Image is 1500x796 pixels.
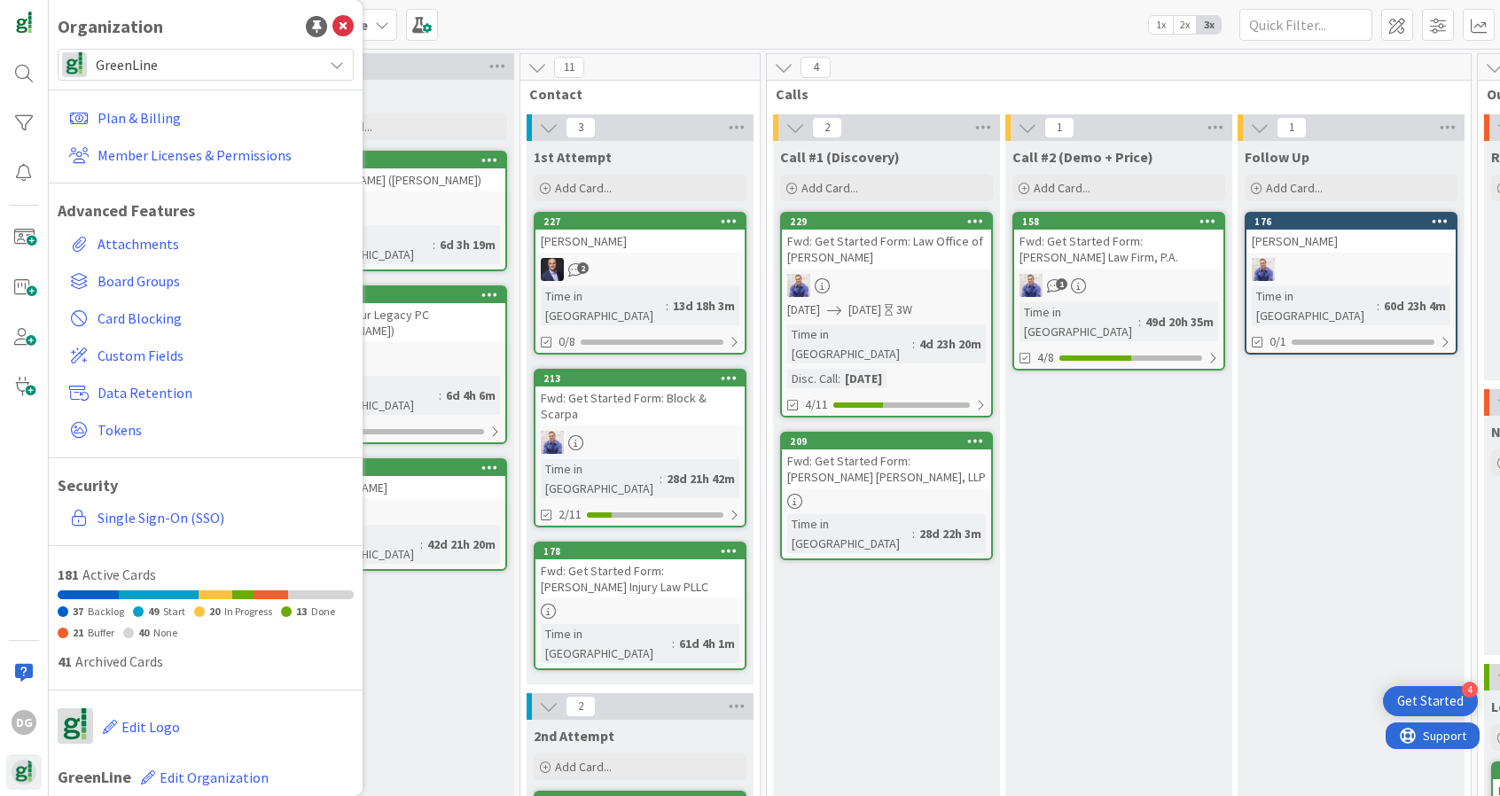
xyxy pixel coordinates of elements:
[73,605,83,618] span: 37
[1022,215,1223,228] div: 158
[88,605,124,618] span: Backlog
[782,230,991,269] div: Fwd: Get Started Form: Law Office of [PERSON_NAME]
[1239,9,1372,41] input: Quick Filter...
[62,502,354,534] a: Single Sign-On (SSO)
[62,265,354,297] a: Board Groups
[1149,16,1173,34] span: 1x
[675,634,739,653] div: 61d 4h 1m
[915,524,986,543] div: 28d 22h 3m
[541,258,564,281] img: JD
[1034,180,1090,196] span: Add Card...
[787,274,810,297] img: JG
[1462,682,1478,698] div: 4
[543,215,745,228] div: 227
[1254,215,1456,228] div: 176
[1383,686,1478,716] div: Open Get Started checklist, remaining modules: 4
[566,696,596,717] span: 2
[1377,296,1379,316] span: :
[62,377,354,409] a: Data Retention
[1014,230,1223,269] div: Fwd: Get Started Form: [PERSON_NAME] Law Firm, P.A.
[780,148,900,166] span: Call #1 (Discovery)
[776,85,1449,103] span: Calls
[1141,312,1218,332] div: 49d 20h 35m
[148,605,159,618] span: 49
[543,372,745,385] div: 213
[311,605,335,618] span: Done
[541,431,564,454] img: JG
[790,215,991,228] div: 229
[782,449,991,488] div: Fwd: Get Started Form: [PERSON_NAME] [PERSON_NAME], LLP
[296,347,505,371] div: JG
[58,201,354,221] h1: Advanced Features
[801,57,831,78] span: 4
[838,369,840,388] span: :
[577,262,589,274] span: 2
[1245,148,1309,166] span: Follow Up
[1252,258,1275,281] img: JG
[301,225,433,264] div: Time in [GEOGRAPHIC_DATA]
[58,759,354,796] h1: GreenLine
[1397,692,1464,710] div: Get Started
[555,759,612,775] span: Add Card...
[58,652,72,670] span: 41
[559,332,575,351] span: 0/8
[163,605,185,618] span: Start
[62,139,354,171] a: Member Licenses & Permissions
[1138,312,1141,332] span: :
[1246,258,1456,281] div: JG
[912,524,915,543] span: :
[535,371,745,386] div: 213
[535,431,745,454] div: JG
[12,12,36,36] img: Visit kanbanzone.com
[805,395,828,414] span: 4/11
[58,651,354,672] div: Archived Cards
[296,287,505,342] div: 228Planning Your Legacy PC ([PERSON_NAME])
[12,710,36,735] div: DG
[541,286,666,325] div: Time in [GEOGRAPHIC_DATA]
[58,564,354,585] div: Active Cards
[782,214,991,269] div: 229Fwd: Get Started Form: Law Office of [PERSON_NAME]
[782,214,991,230] div: 229
[98,345,347,366] span: Custom Fields
[1270,332,1286,351] span: 0/1
[535,543,745,559] div: 178
[896,300,912,319] div: 3W
[535,258,745,281] div: JD
[915,334,986,354] div: 4d 23h 20m
[433,235,435,254] span: :
[153,626,177,639] span: None
[296,303,505,342] div: Planning Your Legacy PC ([PERSON_NAME])
[296,287,505,303] div: 228
[787,324,912,363] div: Time in [GEOGRAPHIC_DATA]
[535,543,745,598] div: 178Fwd: Get Started Form: [PERSON_NAME] Injury Law PLLC
[1044,117,1074,138] span: 1
[782,433,991,449] div: 209
[1246,230,1456,253] div: [PERSON_NAME]
[543,545,745,558] div: 178
[423,535,500,554] div: 42d 21h 20m
[1173,16,1197,34] span: 2x
[420,535,423,554] span: :
[98,382,347,403] span: Data Retention
[782,433,991,488] div: 209Fwd: Get Started Form: [PERSON_NAME] [PERSON_NAME], LLP
[662,469,739,488] div: 28d 21h 42m
[559,505,582,524] span: 2/11
[62,414,354,446] a: Tokens
[1252,286,1377,325] div: Time in [GEOGRAPHIC_DATA]
[12,760,36,784] img: avatar
[304,154,505,167] div: 234
[790,435,991,448] div: 209
[62,339,354,371] a: Custom Fields
[296,168,505,191] div: [DOMAIN_NAME] ([PERSON_NAME])
[534,148,612,166] span: 1st Attempt
[787,300,820,319] span: [DATE]
[441,386,500,405] div: 6d 4h 6m
[296,460,505,499] div: 206[PERSON_NAME]
[296,152,505,191] div: 234[DOMAIN_NAME] ([PERSON_NAME])
[37,3,81,24] span: Support
[1020,274,1043,297] img: JG
[62,302,354,334] a: Card Blocking
[98,308,347,329] span: Card Blocking
[535,230,745,253] div: [PERSON_NAME]
[296,197,505,220] div: JG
